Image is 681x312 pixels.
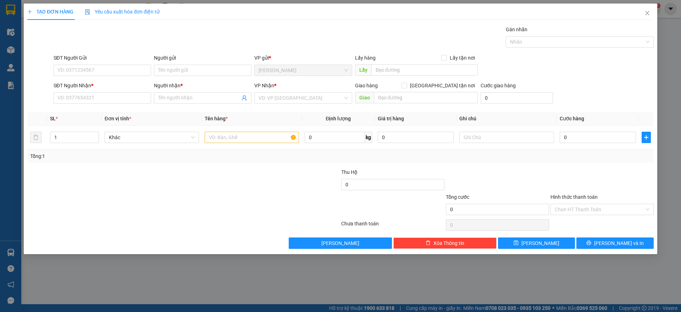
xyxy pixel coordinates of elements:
[109,132,195,143] span: Khác
[50,116,56,121] span: SL
[378,116,404,121] span: Giá trị hàng
[340,220,445,232] div: Chưa thanh toán
[355,83,378,88] span: Giao hàng
[481,83,516,88] label: Cước giao hàng
[637,4,657,23] button: Close
[255,54,352,62] div: VP gửi
[514,240,519,246] span: save
[481,92,553,104] input: Cước giao hàng
[85,9,90,15] img: icon
[577,237,654,249] button: printer[PERSON_NAME] và In
[498,237,575,249] button: save[PERSON_NAME]
[341,169,358,175] span: Thu Hộ
[447,54,478,62] span: Lấy tận nơi
[371,64,478,76] input: Dọc đường
[54,54,151,62] div: SĐT Người Gửi
[154,54,251,62] div: Người gửi
[642,135,650,140] span: plus
[355,55,376,61] span: Lấy hàng
[154,82,251,89] div: Người nhận
[506,27,527,32] label: Gán nhãn
[255,83,275,88] span: VP Nhận
[105,116,131,121] span: Đơn vị tính
[394,237,497,249] button: deleteXóa Thông tin
[594,239,644,247] span: [PERSON_NAME] và In
[6,31,63,40] div: 0375828391
[68,33,171,70] span: 27 [PERSON_NAME] P13 [GEOGRAPHIC_DATA]
[30,152,263,160] div: Tổng: 1
[242,95,248,101] span: user-add
[365,132,372,143] span: kg
[550,194,598,200] label: Hình thức thanh toán
[457,112,557,126] th: Ghi chú
[642,132,651,143] button: plus
[68,6,171,15] div: GH Tận Nơi
[68,23,171,33] div: 0964523524
[68,7,85,14] span: Nhận:
[30,132,41,143] button: delete
[355,92,374,103] span: Giao
[85,9,160,15] span: Yêu cầu xuất hóa đơn điện tử
[426,240,431,246] span: delete
[27,9,73,15] span: TẠO ĐƠN HÀNG
[68,37,77,44] span: TC:
[586,240,591,246] span: printer
[326,116,351,121] span: Định lượng
[68,15,171,23] div: SƠN
[560,116,584,121] span: Cước hàng
[6,6,63,22] div: [PERSON_NAME]
[407,82,478,89] span: [GEOGRAPHIC_DATA] tận nơi
[522,239,560,247] span: [PERSON_NAME]
[289,237,392,249] button: [PERSON_NAME]
[433,239,464,247] span: Xóa Thông tin
[54,82,151,89] div: SĐT Người Nhận
[205,116,228,121] span: Tên hàng
[374,92,478,103] input: Dọc đường
[6,6,17,13] span: Gửi:
[205,132,299,143] input: VD: Bàn, Ghế
[6,22,63,31] div: HÂN LAN
[378,132,454,143] input: 0
[446,194,469,200] span: Tổng cước
[259,65,348,76] span: Gia Kiệm
[355,64,371,76] span: Lấy
[460,132,554,143] input: Ghi Chú
[644,10,650,16] span: close
[322,239,360,247] span: [PERSON_NAME]
[27,9,32,14] span: plus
